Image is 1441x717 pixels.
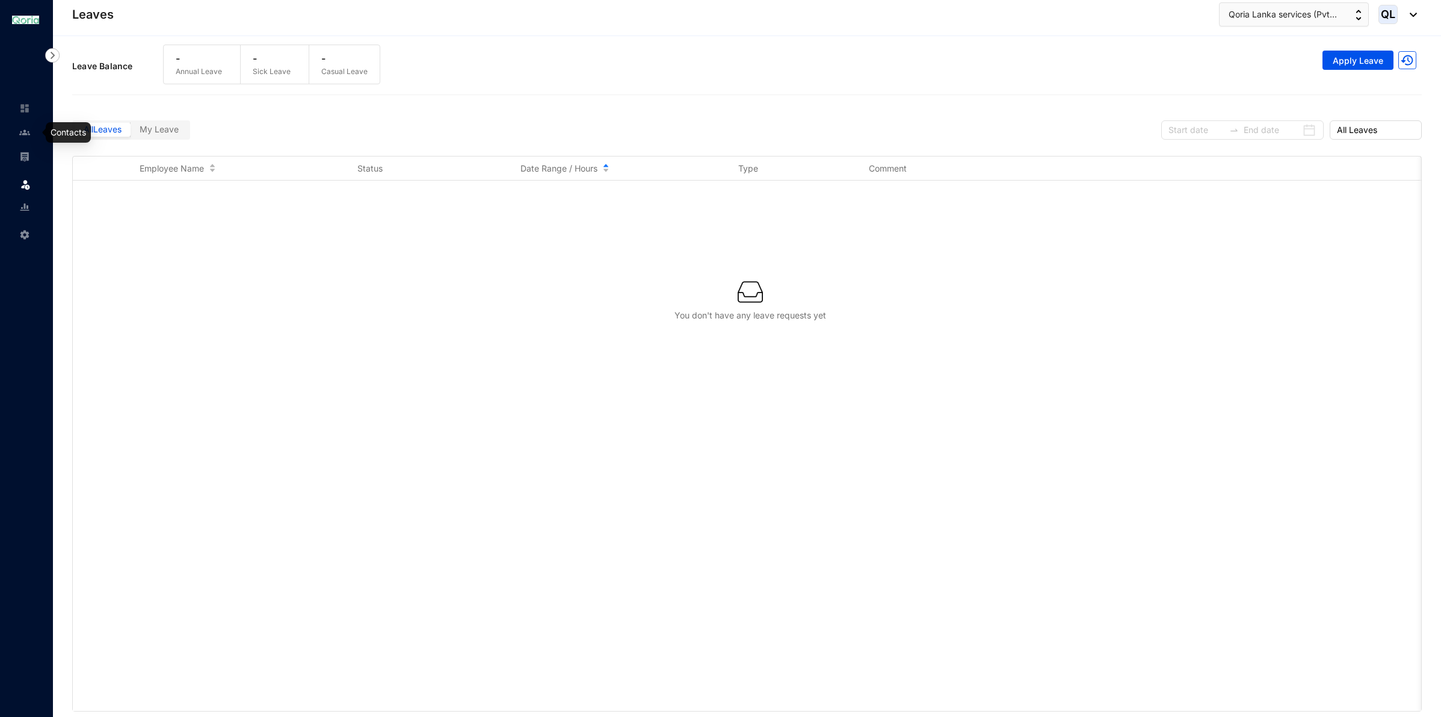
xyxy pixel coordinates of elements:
[321,51,368,66] p: -
[1219,2,1369,26] button: Qoria Lanka services (Pvt...
[253,51,291,66] p: -
[10,195,39,219] li: Reports
[19,202,30,213] img: report-unselected.e6a6b4230fc7da01f883.svg
[45,48,60,63] img: nav-icon-right.af6afadce00d159da59955279c43614e.svg
[140,163,204,175] span: Employee Name
[520,163,597,175] span: Date Range / Hours
[1244,123,1300,137] input: End date
[1229,8,1337,21] span: Qoria Lanka services (Pvt...
[1229,125,1239,135] span: to
[1398,51,1416,69] img: LogTrail.35c9aa35263bf2dfc41e2a690ab48f33.svg
[724,157,854,181] th: Type
[125,157,343,181] th: Employee Name
[1322,51,1393,70] button: Apply Leave
[72,6,114,23] p: Leaves
[1168,123,1224,137] input: Start date
[253,66,291,78] p: Sick Leave
[1229,125,1239,135] span: swap-right
[19,103,30,114] img: home-unselected.a29eae3204392db15eaf.svg
[19,127,30,138] img: people-unselected.118708e94b43a90eceab.svg
[19,178,31,190] img: leave.99b8a76c7fa76a53782d.svg
[321,66,368,78] p: Casual Leave
[19,229,30,240] img: settings-unselected.1febfda315e6e19643a1.svg
[176,51,222,66] p: -
[10,96,39,120] li: Home
[12,16,39,23] img: logo
[854,157,985,181] th: Comment
[19,151,30,162] img: payroll-unselected.b590312f920e76f0c668.svg
[343,157,506,181] th: Status
[10,120,39,144] li: Contacts
[1333,55,1383,67] span: Apply Leave
[1356,10,1362,20] img: up-down-arrow.74152d26bf9780fbf563ca9c90304185.svg
[84,124,122,134] span: All Leaves
[176,66,222,78] p: Annual Leave
[1404,13,1417,17] img: dropdown-black.8e83cc76930a90b1a4fdb6d089b7bf3a.svg
[1337,121,1415,139] span: All Leaves
[140,124,179,134] span: My Leave
[92,309,1408,321] div: You don't have any leave requests yet
[72,60,163,72] p: Leave Balance
[738,279,763,305] img: empty
[1381,9,1395,20] span: QL
[10,144,39,169] li: Payroll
